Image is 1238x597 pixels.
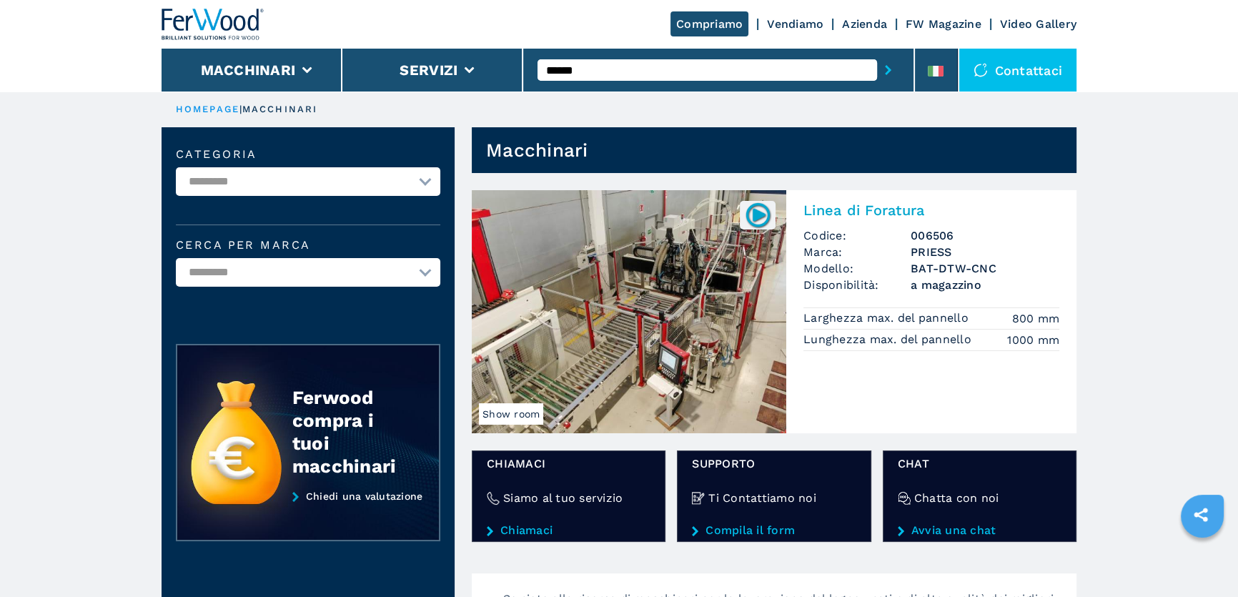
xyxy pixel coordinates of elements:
a: Compila il form [692,524,856,537]
img: Chatta con noi [898,492,911,505]
button: Servizi [400,61,457,79]
h2: Linea di Foratura [803,202,1059,219]
a: Compriamo [670,11,748,36]
button: submit-button [877,54,899,87]
span: Codice: [803,227,911,244]
a: Avvia una chat [898,524,1061,537]
a: Video Gallery [1000,17,1076,31]
img: Siamo al tuo servizio [487,492,500,505]
span: Supporto [692,455,856,472]
h4: Siamo al tuo servizio [503,490,623,506]
img: Ferwood [162,9,264,40]
span: Chiamaci [487,455,650,472]
h3: BAT-DTW-CNC [911,260,1059,277]
label: Cerca per marca [176,240,440,251]
h1: Macchinari [486,139,588,162]
div: Contattaci [959,49,1077,92]
img: Linea di Foratura PRIESS BAT-DTW-CNC [472,190,786,433]
span: Modello: [803,260,911,277]
iframe: Chat [1177,533,1227,586]
p: macchinari [242,103,317,116]
button: Macchinari [201,61,296,79]
h3: PRIESS [911,244,1059,260]
div: Ferwood compra i tuoi macchinari [292,386,411,478]
span: | [239,104,242,114]
a: Vendiamo [767,17,823,31]
img: 006506 [744,201,772,229]
h3: 006506 [911,227,1059,244]
span: Disponibilità: [803,277,911,293]
em: 800 mm [1012,310,1060,327]
span: a magazzino [911,277,1059,293]
h4: Ti Contattiamo noi [708,490,816,506]
em: 1000 mm [1007,332,1059,348]
p: Lunghezza max. del pannello [803,332,975,347]
a: sharethis [1183,497,1219,533]
img: Contattaci [974,63,988,77]
img: Ti Contattiamo noi [692,492,705,505]
h4: Chatta con noi [914,490,999,506]
span: chat [898,455,1061,472]
a: Linea di Foratura PRIESS BAT-DTW-CNCShow room006506Linea di ForaturaCodice:006506Marca:PRIESSMode... [472,190,1076,433]
a: Chiamaci [487,524,650,537]
span: Marca: [803,244,911,260]
a: FW Magazine [906,17,981,31]
span: Show room [479,403,543,425]
a: HOMEPAGE [176,104,239,114]
label: Categoria [176,149,440,160]
a: Chiedi una valutazione [176,490,440,542]
a: Azienda [842,17,887,31]
p: Larghezza max. del pannello [803,310,972,326]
